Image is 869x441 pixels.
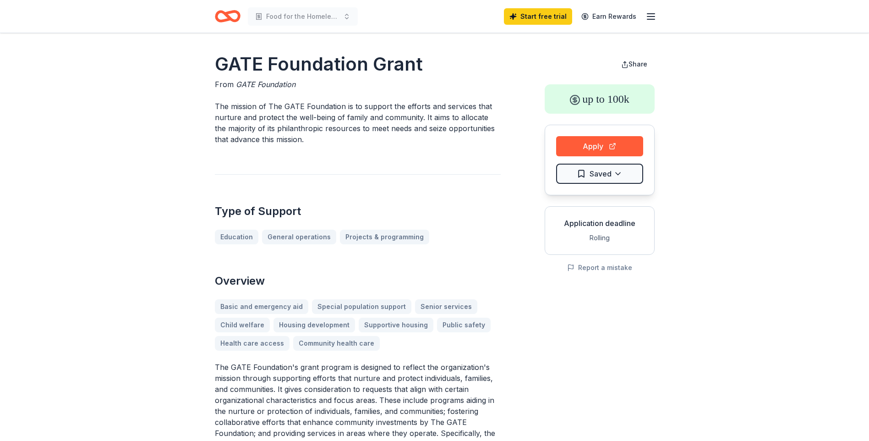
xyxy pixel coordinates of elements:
span: Share [629,60,647,68]
span: Saved [590,168,612,180]
h2: Overview [215,274,501,288]
button: Apply [556,136,643,156]
span: Food for the Homeless and Food Insecure [266,11,339,22]
a: Education [215,230,258,244]
div: Application deadline [552,218,647,229]
a: Earn Rewards [576,8,642,25]
a: General operations [262,230,336,244]
button: Share [614,55,655,73]
h2: Type of Support [215,204,501,219]
h1: GATE Foundation Grant [215,51,501,77]
div: From [215,79,501,90]
a: Home [215,6,240,27]
button: Food for the Homeless and Food Insecure [248,7,358,26]
p: The mission of The GATE Foundation is to support the efforts and services that nurture and protec... [215,101,501,145]
button: Saved [556,164,643,184]
a: Start free trial [504,8,572,25]
span: GATE Foundation [236,80,295,89]
div: Rolling [552,232,647,243]
a: Projects & programming [340,230,429,244]
div: up to 100k [545,84,655,114]
button: Report a mistake [567,262,632,273]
